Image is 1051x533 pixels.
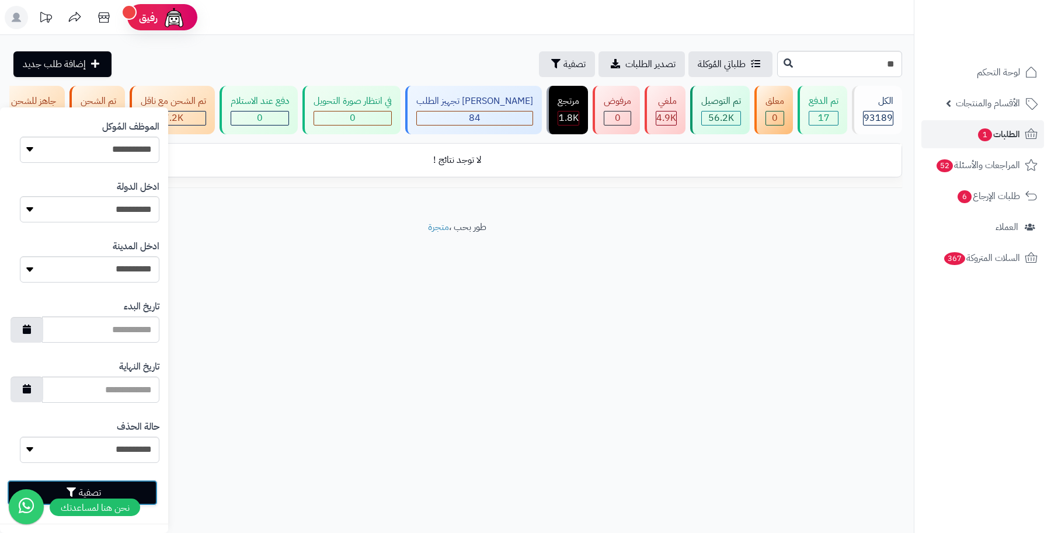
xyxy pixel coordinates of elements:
[403,86,544,134] a: [PERSON_NAME] تجهيز الطلب 84
[217,86,300,134] a: دفع عند الاستلام 0
[598,51,685,77] a: تصدير الطلبات
[702,112,740,125] div: 56171
[350,111,356,125] span: 0
[937,159,953,172] span: 52
[996,219,1018,235] span: العملاء
[656,112,676,125] div: 4929
[563,57,586,71] span: تصفية
[428,220,449,234] a: متجرة
[977,64,1020,81] span: لوحة التحكم
[688,51,772,77] a: طلباتي المُوكلة
[708,111,734,125] span: 56.2K
[119,360,159,374] label: تاريخ النهاية
[117,420,159,434] label: حالة الحذف
[416,95,533,108] div: [PERSON_NAME] تجهيز الطلب
[615,111,621,125] span: 0
[978,128,992,141] span: 1
[766,112,784,125] div: 0
[656,95,677,108] div: ملغي
[956,95,1020,112] span: الأقسام والمنتجات
[127,86,217,134] a: تم الشحن مع ناقل 7.2K
[977,126,1020,142] span: الطلبات
[12,144,902,176] td: لا توجد نتائج !
[698,57,746,71] span: طلباتي المُوكلة
[539,51,595,77] button: تصفية
[559,111,579,125] span: 1.8K
[642,86,688,134] a: ملغي 4.9K
[417,112,533,125] div: 84
[314,112,391,125] div: 0
[314,95,392,108] div: في انتظار صورة التحويل
[921,151,1044,179] a: المراجعات والأسئلة52
[944,252,965,265] span: 367
[139,11,158,25] span: رفيق
[67,86,127,134] a: تم الشحن 22.3K
[935,157,1020,173] span: المراجعات والأسئلة
[688,86,752,134] a: تم التوصيل 56.2K
[162,6,186,29] img: ai-face.png
[141,112,206,125] div: 7223
[818,111,830,125] span: 17
[809,112,838,125] div: 17
[163,111,183,125] span: 7.2K
[864,111,893,125] span: 93189
[921,182,1044,210] a: طلبات الإرجاع6
[11,95,56,108] div: جاهز للشحن
[921,58,1044,86] a: لوحة التحكم
[921,120,1044,148] a: الطلبات1
[469,111,481,125] span: 84
[231,95,289,108] div: دفع عند الاستلام
[625,57,676,71] span: تصدير الطلبات
[863,95,893,108] div: الكل
[231,112,288,125] div: 0
[7,480,158,506] button: تصفية
[141,95,206,108] div: تم الشحن مع ناقل
[958,190,972,203] span: 6
[117,180,159,194] label: ادخل الدولة
[850,86,904,134] a: الكل93189
[102,120,159,134] label: الموظف المُوكل
[956,188,1020,204] span: طلبات الإرجاع
[81,95,116,108] div: تم الشحن
[765,95,784,108] div: معلق
[31,6,60,32] a: تحديثات المنصة
[604,112,631,125] div: 0
[604,95,631,108] div: مرفوض
[558,112,579,125] div: 1771
[921,244,1044,272] a: السلات المتروكة367
[23,57,86,71] span: إضافة طلب جديد
[13,51,112,77] a: إضافة طلب جديد
[921,213,1044,241] a: العملاء
[656,111,676,125] span: 4.9K
[943,250,1020,266] span: السلات المتروكة
[257,111,263,125] span: 0
[795,86,850,134] a: تم الدفع 17
[300,86,403,134] a: في انتظار صورة التحويل 0
[701,95,741,108] div: تم التوصيل
[558,95,579,108] div: مرتجع
[809,95,838,108] div: تم الدفع
[544,86,590,134] a: مرتجع 1.8K
[124,300,159,313] label: تاريخ البدء
[113,240,159,253] label: ادخل المدينة
[752,86,795,134] a: معلق 0
[772,111,778,125] span: 0
[590,86,642,134] a: مرفوض 0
